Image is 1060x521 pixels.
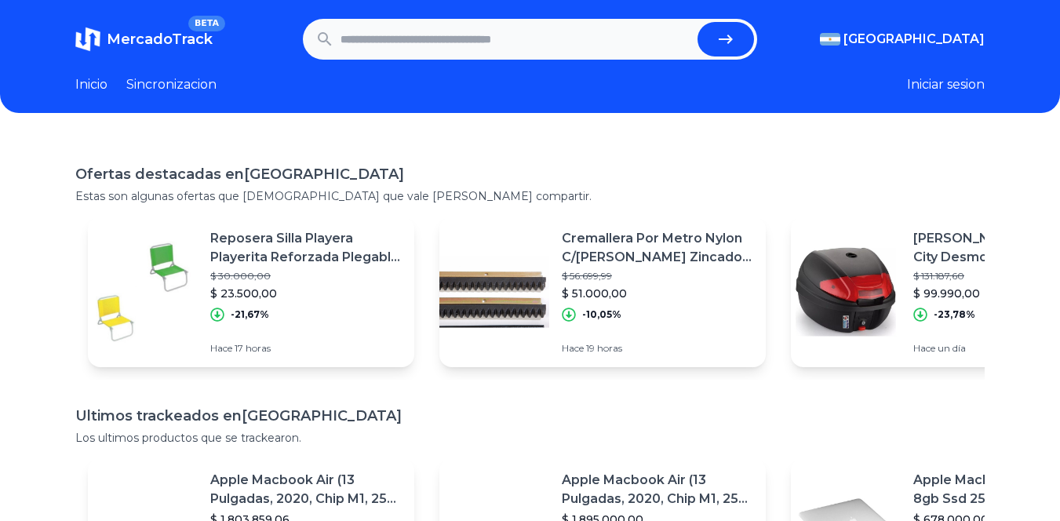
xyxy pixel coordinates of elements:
p: Los ultimos productos que se trackearon. [75,430,985,446]
p: Cremallera Por Metro Nylon C/[PERSON_NAME] Zincado Modulo 4 Porton [562,229,753,267]
a: Featured imageCremallera Por Metro Nylon C/[PERSON_NAME] Zincado Modulo 4 Porton$ 56.699,99$ 51.0... [439,217,766,367]
p: Reposera Silla Playera Playerita Reforzada Plegable Ind Arg [210,229,402,267]
span: MercadoTrack [107,31,213,48]
a: Featured imageReposera Silla Playera Playerita Reforzada Plegable Ind Arg$ 30.000,00$ 23.500,00-2... [88,217,414,367]
p: Hace 17 horas [210,342,402,355]
img: MercadoTrack [75,27,100,52]
a: Sincronizacion [126,75,217,94]
p: Hace 19 horas [562,342,753,355]
p: $ 23.500,00 [210,286,402,301]
a: MercadoTrackBETA [75,27,213,52]
p: $ 51.000,00 [562,286,753,301]
p: $ 56.699,99 [562,270,753,282]
img: Featured image [88,237,198,347]
p: -21,67% [231,308,269,321]
button: [GEOGRAPHIC_DATA] [820,30,985,49]
span: [GEOGRAPHIC_DATA] [843,30,985,49]
h1: Ultimos trackeados en [GEOGRAPHIC_DATA] [75,405,985,427]
p: Estas son algunas ofertas que [DEMOGRAPHIC_DATA] que vale [PERSON_NAME] compartir. [75,188,985,204]
p: Apple Macbook Air (13 Pulgadas, 2020, Chip M1, 256 Gb De Ssd, 8 Gb De Ram) - Plata [210,471,402,508]
p: -10,05% [582,308,621,321]
h1: Ofertas destacadas en [GEOGRAPHIC_DATA] [75,163,985,185]
img: Featured image [439,237,549,347]
p: Apple Macbook Air (13 Pulgadas, 2020, Chip M1, 256 Gb De Ssd, 8 Gb De Ram) - Plata [562,471,753,508]
img: Featured image [791,237,901,347]
p: $ 30.000,00 [210,270,402,282]
p: -23,78% [934,308,975,321]
a: Inicio [75,75,107,94]
span: BETA [188,16,225,31]
img: Argentina [820,33,840,46]
button: Iniciar sesion [907,75,985,94]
